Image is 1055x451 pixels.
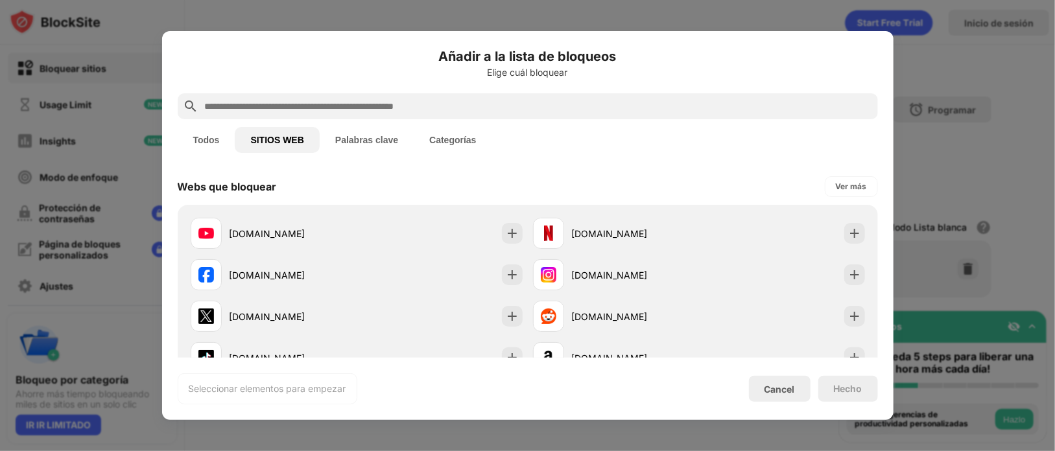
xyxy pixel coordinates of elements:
[235,127,319,153] button: SITIOS WEB
[183,98,198,114] img: search.svg
[198,308,214,324] img: favicons
[320,127,414,153] button: Palabras clave
[572,268,699,282] div: [DOMAIN_NAME]
[230,351,357,365] div: [DOMAIN_NAME]
[541,267,556,283] img: favicons
[198,350,214,365] img: favicons
[765,384,795,395] div: Cancel
[178,47,878,66] h6: Añadir a la lista de bloqueos
[836,180,867,193] div: Ver más
[230,310,357,323] div: [DOMAIN_NAME]
[189,382,346,395] div: Seleccionar elementos para empezar
[178,127,235,153] button: Todos
[178,67,878,78] div: Elige cuál bloquear
[541,350,556,365] img: favicons
[230,268,357,282] div: [DOMAIN_NAME]
[572,227,699,240] div: [DOMAIN_NAME]
[198,225,214,241] img: favicons
[541,225,556,241] img: favicons
[414,127,492,153] button: Categorías
[541,308,556,324] img: favicons
[572,351,699,365] div: [DOMAIN_NAME]
[572,310,699,323] div: [DOMAIN_NAME]
[834,384,862,394] div: Hecho
[178,180,277,193] div: Webs que bloquear
[198,267,214,283] img: favicons
[230,227,357,240] div: [DOMAIN_NAME]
